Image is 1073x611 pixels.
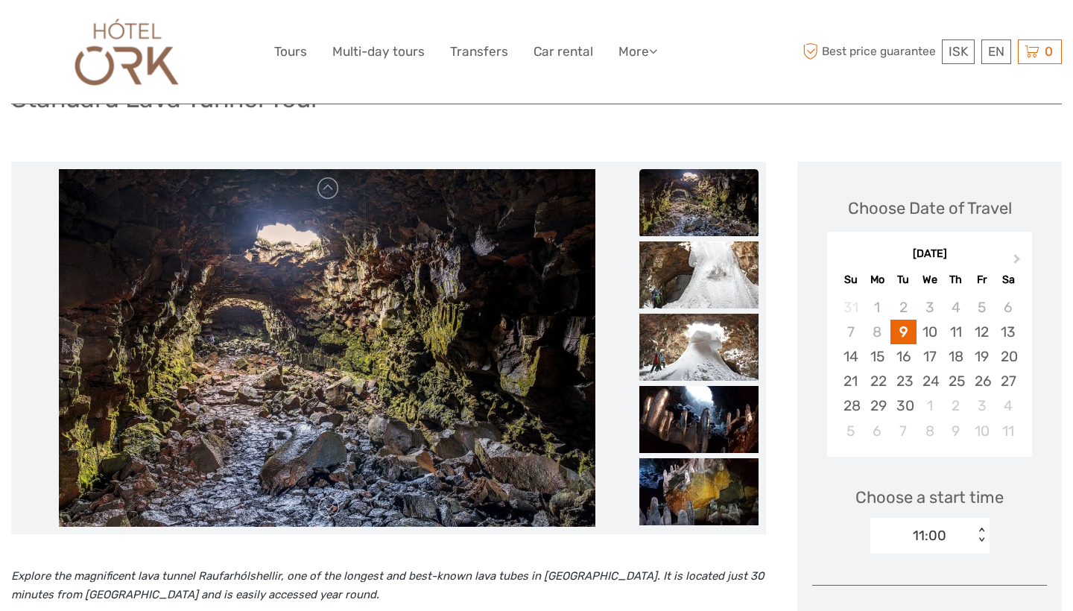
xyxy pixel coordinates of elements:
[995,419,1021,443] div: Choose Saturday, October 11th, 2025
[969,270,995,290] div: Fr
[864,320,890,344] div: Not available Monday, September 8th, 2025
[890,295,917,320] div: Not available Tuesday, September 2nd, 2025
[838,295,864,320] div: Not available Sunday, August 31st, 2025
[943,270,969,290] div: Th
[1042,44,1055,59] span: 0
[943,419,969,443] div: Choose Thursday, October 9th, 2025
[864,369,890,393] div: Choose Monday, September 22nd, 2025
[975,528,987,543] div: < >
[890,419,917,443] div: Choose Tuesday, October 7th, 2025
[1007,250,1031,274] button: Next Month
[890,393,917,418] div: Choose Tuesday, September 30th, 2025
[639,314,759,381] img: 95c9160025bd412fb09f1233b7e6b674_slider_thumbnail.jpg
[450,41,508,63] a: Transfers
[864,295,890,320] div: Not available Monday, September 1st, 2025
[995,320,1021,344] div: Choose Saturday, September 13th, 2025
[917,320,943,344] div: Choose Wednesday, September 10th, 2025
[917,344,943,369] div: Choose Wednesday, September 17th, 2025
[838,320,864,344] div: Not available Sunday, September 7th, 2025
[838,419,864,443] div: Choose Sunday, October 5th, 2025
[618,41,657,63] a: More
[949,44,968,59] span: ISK
[890,270,917,290] div: Tu
[827,247,1032,262] div: [DATE]
[171,23,189,41] button: Open LiveChat chat widget
[274,41,307,63] a: Tours
[943,320,969,344] div: Choose Thursday, September 11th, 2025
[969,393,995,418] div: Choose Friday, October 3rd, 2025
[890,369,917,393] div: Choose Tuesday, September 23rd, 2025
[864,393,890,418] div: Choose Monday, September 29th, 2025
[969,369,995,393] div: Choose Friday, September 26th, 2025
[943,344,969,369] div: Choose Thursday, September 18th, 2025
[917,295,943,320] div: Not available Wednesday, September 3rd, 2025
[864,344,890,369] div: Choose Monday, September 15th, 2025
[11,569,765,602] i: Explore the magnificent lava tunnel Raufarhólshellir, one of the longest and best-known lava tube...
[890,320,917,344] div: Choose Tuesday, September 9th, 2025
[838,270,864,290] div: Su
[21,26,168,38] p: We're away right now. Please check back later!
[59,169,595,527] img: b3160bbeaadf46f287b5e25d2d2cc7f8_main_slider.jpg
[969,295,995,320] div: Not available Friday, September 5th, 2025
[917,393,943,418] div: Choose Wednesday, October 1st, 2025
[332,41,425,63] a: Multi-day tours
[848,197,1012,220] div: Choose Date of Travel
[639,386,759,453] img: 137dde3f524c43d4b126e042d9251933_slider_thumbnail.jpg
[969,320,995,344] div: Choose Friday, September 12th, 2025
[995,369,1021,393] div: Choose Saturday, September 27th, 2025
[969,344,995,369] div: Choose Friday, September 19th, 2025
[855,486,1004,509] span: Choose a start time
[864,419,890,443] div: Choose Monday, October 6th, 2025
[969,419,995,443] div: Choose Friday, October 10th, 2025
[838,393,864,418] div: Choose Sunday, September 28th, 2025
[995,393,1021,418] div: Choose Saturday, October 4th, 2025
[864,270,890,290] div: Mo
[995,270,1021,290] div: Sa
[639,458,759,525] img: 3d744690bbb54fd6890da75d6cc1ecd2_slider_thumbnail.jpg
[981,39,1011,64] div: EN
[995,295,1021,320] div: Not available Saturday, September 6th, 2025
[639,241,759,308] img: c4959f27ceac4fe49e3d0c05ff8e7a5c_slider_thumbnail.jpg
[838,344,864,369] div: Choose Sunday, September 14th, 2025
[534,41,593,63] a: Car rental
[838,369,864,393] div: Choose Sunday, September 21st, 2025
[943,393,969,418] div: Choose Thursday, October 2nd, 2025
[832,295,1027,443] div: month 2025-09
[800,39,939,64] span: Best price guarantee
[913,526,946,545] div: 11:00
[917,419,943,443] div: Choose Wednesday, October 8th, 2025
[67,11,187,92] img: Our services
[943,295,969,320] div: Not available Thursday, September 4th, 2025
[890,344,917,369] div: Choose Tuesday, September 16th, 2025
[943,369,969,393] div: Choose Thursday, September 25th, 2025
[917,270,943,290] div: We
[995,344,1021,369] div: Choose Saturday, September 20th, 2025
[917,369,943,393] div: Choose Wednesday, September 24th, 2025
[639,169,759,236] img: b3160bbeaadf46f287b5e25d2d2cc7f8_slider_thumbnail.jpg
